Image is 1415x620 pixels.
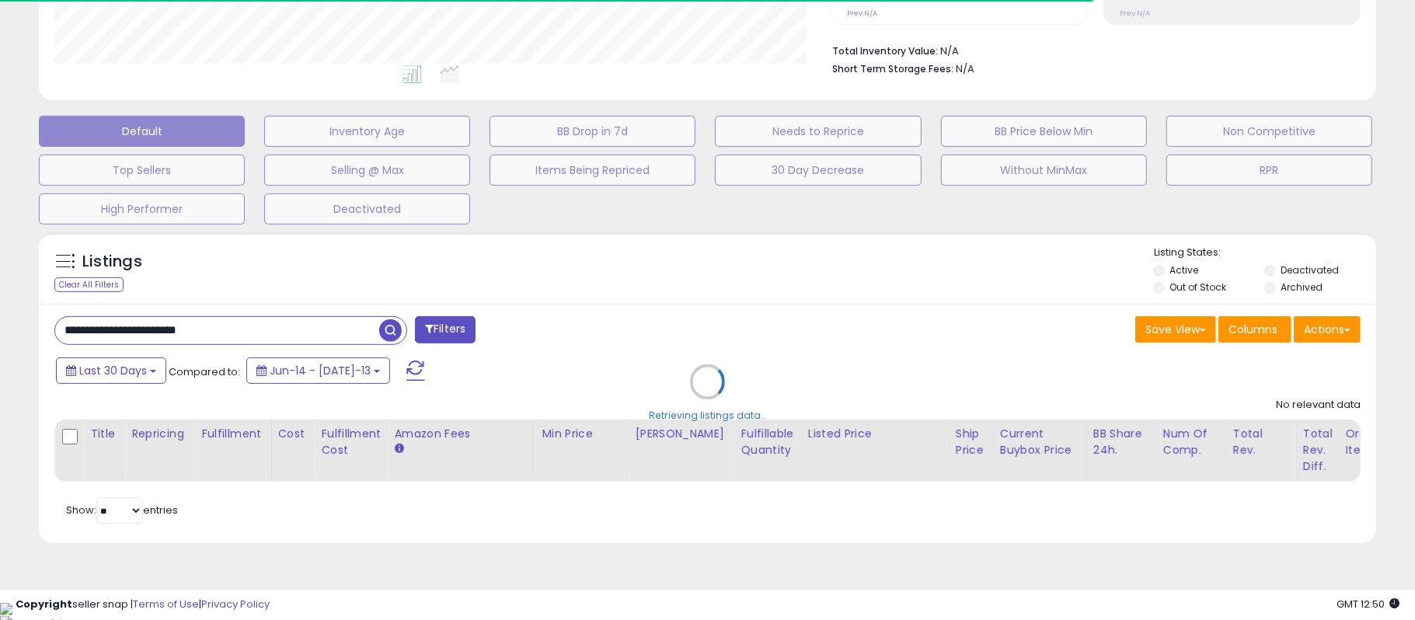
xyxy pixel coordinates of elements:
[264,193,470,225] button: Deactivated
[847,9,877,18] small: Prev: N/A
[264,155,470,186] button: Selling @ Max
[941,155,1147,186] button: Without MinMax
[941,116,1147,147] button: BB Price Below Min
[650,409,766,423] div: Retrieving listings data..
[832,44,938,57] b: Total Inventory Value:
[1166,116,1372,147] button: Non Competitive
[1166,155,1372,186] button: RPR
[264,116,470,147] button: Inventory Age
[39,193,245,225] button: High Performer
[715,116,921,147] button: Needs to Reprice
[956,61,974,76] span: N/A
[490,155,695,186] button: Items Being Repriced
[39,155,245,186] button: Top Sellers
[715,155,921,186] button: 30 Day Decrease
[1120,9,1151,18] small: Prev: N/A
[832,40,1349,59] li: N/A
[39,116,245,147] button: Default
[490,116,695,147] button: BB Drop in 7d
[832,62,953,75] b: Short Term Storage Fees:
